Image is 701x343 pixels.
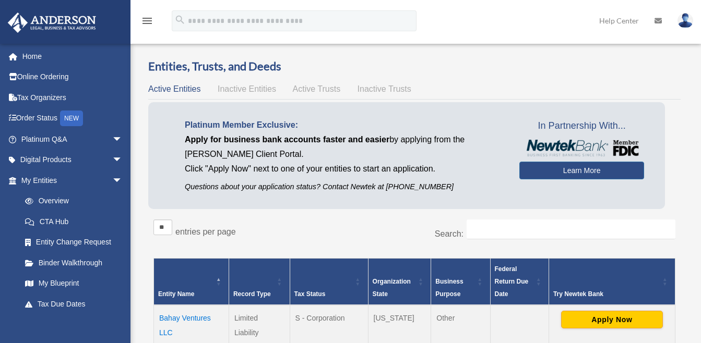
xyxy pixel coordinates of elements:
img: NewtekBankLogoSM.png [525,140,639,156]
a: Platinum Q&Aarrow_drop_down [7,129,138,150]
img: Anderson Advisors Platinum Portal [5,13,99,33]
th: Tax Status: Activate to sort [290,258,368,305]
p: Platinum Member Exclusive: [185,118,504,132]
a: Digital Productsarrow_drop_down [7,150,138,170]
th: Entity Name: Activate to invert sorting [154,258,229,305]
a: Overview [15,191,128,212]
th: Organization State: Activate to sort [368,258,431,305]
p: by applying from the [PERSON_NAME] Client Portal. [185,132,504,162]
a: CTA Hub [15,211,133,232]
span: In Partnership With... [519,118,644,134]
p: Questions about your application status? Contact Newtek at [PHONE_NUMBER] [185,180,504,193]
p: Click "Apply Now" next to one of your entities to start an application. [185,162,504,176]
div: Try Newtek Bank [553,288,659,300]
a: Order StatusNEW [7,108,138,129]
th: Record Type: Activate to sort [229,258,290,305]
span: arrow_drop_down [112,150,133,171]
span: Business Purpose [435,278,463,298]
a: menu [141,18,153,27]
span: Apply for business bank accounts faster and easier [185,135,389,144]
label: Search: [435,229,464,238]
label: entries per page [175,227,236,236]
button: Apply Now [561,311,663,328]
a: Entity Change Request [15,232,133,253]
i: search [174,14,186,26]
span: Inactive Entities [218,84,276,93]
a: My Entitiesarrow_drop_down [7,170,133,191]
span: Entity Name [158,290,194,298]
th: Try Newtek Bank : Activate to sort [549,258,675,305]
th: Federal Return Due Date: Activate to sort [490,258,549,305]
a: Online Ordering [7,67,138,88]
span: Tax Status [294,290,326,298]
span: Federal Return Due Date [495,265,529,298]
i: menu [141,15,153,27]
a: Tax Organizers [7,87,138,108]
span: Active Trusts [293,84,341,93]
span: arrow_drop_down [112,170,133,191]
th: Business Purpose: Activate to sort [431,258,490,305]
span: Organization State [373,278,411,298]
a: Learn More [519,162,644,179]
a: Tax Due Dates [15,293,133,314]
img: User Pic [678,13,693,28]
span: Record Type [233,290,271,298]
a: My Blueprint [15,273,133,294]
a: Binder Walkthrough [15,252,133,273]
span: Inactive Trusts [358,84,411,93]
h3: Entities, Trusts, and Deeds [148,58,681,75]
span: arrow_drop_down [112,129,133,150]
a: Home [7,46,138,67]
span: Active Entities [148,84,200,93]
div: NEW [60,111,83,126]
